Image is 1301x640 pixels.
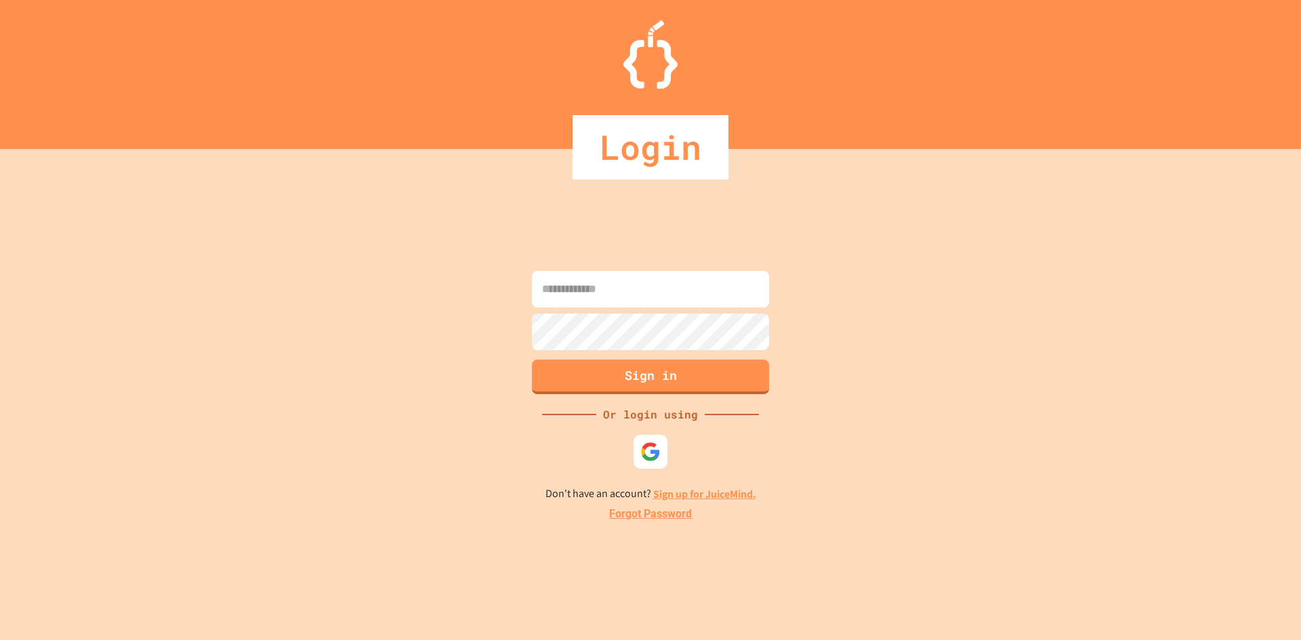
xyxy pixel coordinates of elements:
[596,406,705,423] div: Or login using
[532,360,769,394] button: Sign in
[653,487,756,501] a: Sign up for JuiceMind.
[623,20,678,89] img: Logo.svg
[640,442,661,462] img: google-icon.svg
[609,506,692,522] a: Forgot Password
[545,486,756,503] p: Don't have an account?
[573,115,728,179] div: Login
